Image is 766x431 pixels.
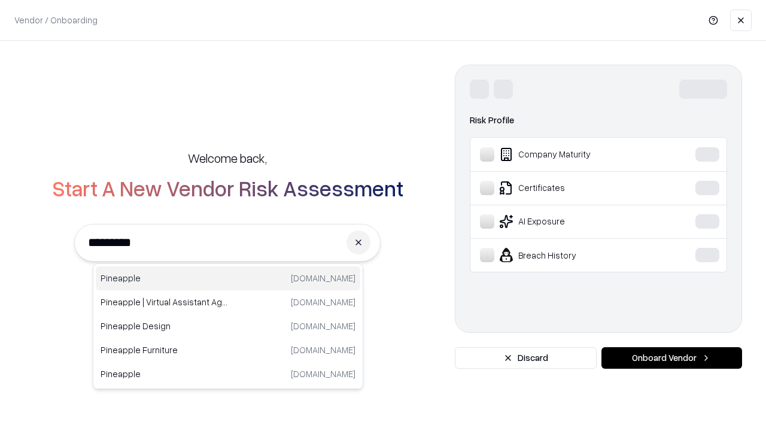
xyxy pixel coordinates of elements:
[291,320,355,332] p: [DOMAIN_NAME]
[470,113,727,128] div: Risk Profile
[188,150,267,166] h5: Welcome back,
[480,181,659,195] div: Certificates
[291,272,355,284] p: [DOMAIN_NAME]
[93,263,363,389] div: Suggestions
[291,344,355,356] p: [DOMAIN_NAME]
[101,344,228,356] p: Pineapple Furniture
[291,296,355,308] p: [DOMAIN_NAME]
[480,147,659,162] div: Company Maturity
[101,272,228,284] p: Pineapple
[291,368,355,380] p: [DOMAIN_NAME]
[52,176,403,200] h2: Start A New Vendor Risk Assessment
[480,248,659,262] div: Breach History
[14,14,98,26] p: Vendor / Onboarding
[480,214,659,229] div: AI Exposure
[101,296,228,308] p: Pineapple | Virtual Assistant Agency
[601,347,742,369] button: Onboard Vendor
[101,368,228,380] p: Pineapple
[101,320,228,332] p: Pineapple Design
[455,347,597,369] button: Discard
